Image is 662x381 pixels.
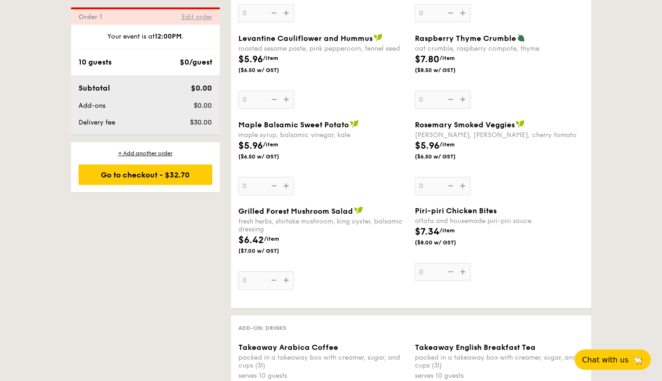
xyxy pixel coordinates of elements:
span: Edit order [182,13,212,21]
img: icon-vegan.f8ff3823.svg [374,33,383,42]
span: $5.96 [415,140,439,151]
span: /item [263,55,278,61]
div: oat crumble, raspberry compote, thyme [415,45,584,53]
img: icon-vegan.f8ff3823.svg [354,206,363,215]
span: 🦙 [632,355,643,365]
div: packed in a takeaway box with creamer, sugar, and cups (3l) [238,354,407,369]
span: Takeaway English Breakfast Tea [415,343,536,352]
button: Chat with us🦙 [575,349,651,370]
span: ($6.50 w/ GST) [415,153,478,160]
span: $5.96 [238,140,263,151]
span: /item [439,227,455,234]
span: ($8.50 w/ GST) [415,66,478,74]
div: serves 10 guests [415,371,584,381]
div: fresh herbs, shiitake mushroom, king oyster, balsamic dressing [238,217,407,233]
span: /item [264,236,279,242]
div: Go to checkout - $32.70 [79,164,212,185]
span: $7.34 [415,226,439,237]
div: serves 10 guests [238,371,407,381]
img: icon-vegan.f8ff3823.svg [516,120,525,128]
span: $0.00 [191,84,212,92]
span: Add-ons [79,102,105,110]
span: Piri-piri Chicken Bites [415,206,497,215]
span: ($7.00 w/ GST) [238,247,302,255]
span: $5.96 [238,54,263,65]
span: Levantine Cauliflower and Hummus [238,34,373,43]
div: + Add another order [79,150,212,157]
div: Your event is at . [79,32,212,49]
span: Add-on: Drinks [238,325,286,331]
strong: 12:00PM [155,33,182,40]
span: Raspberry Thyme Crumble [415,34,516,43]
span: Grilled Forest Mushroom Salad [238,207,353,216]
span: ($6.50 w/ GST) [238,153,302,160]
span: Maple Balsamic Sweet Potato [238,120,349,129]
div: packed in a takeaway box with creamer, sugar, and cups (3l) [415,354,584,369]
span: $30.00 [190,118,212,126]
div: maple syrup, balsamic vinegar, kale [238,131,407,139]
div: 10 guests [79,57,111,68]
span: $6.42 [238,235,264,246]
span: Subtotal [79,84,110,92]
span: Delivery fee [79,118,115,126]
span: $7.80 [415,54,439,65]
div: [PERSON_NAME], [PERSON_NAME], cherry tomato [415,131,584,139]
div: alfafa and housemade piri-piri sauce [415,217,584,225]
span: /item [263,141,278,148]
img: icon-vegetarian.fe4039eb.svg [517,33,525,42]
div: roasted sesame paste, pink peppercorn, fennel seed [238,45,407,53]
span: ($8.00 w/ GST) [415,239,478,246]
img: icon-vegan.f8ff3823.svg [350,120,359,128]
span: Order 1 [79,13,106,21]
span: Chat with us [582,355,629,364]
span: $0.00 [194,102,212,110]
span: /item [439,55,455,61]
span: /item [439,141,455,148]
div: $0/guest [180,57,212,68]
span: Rosemary Smoked Veggies [415,120,515,129]
span: Takeaway Arabica Coffee [238,343,338,352]
span: ($6.50 w/ GST) [238,66,302,74]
